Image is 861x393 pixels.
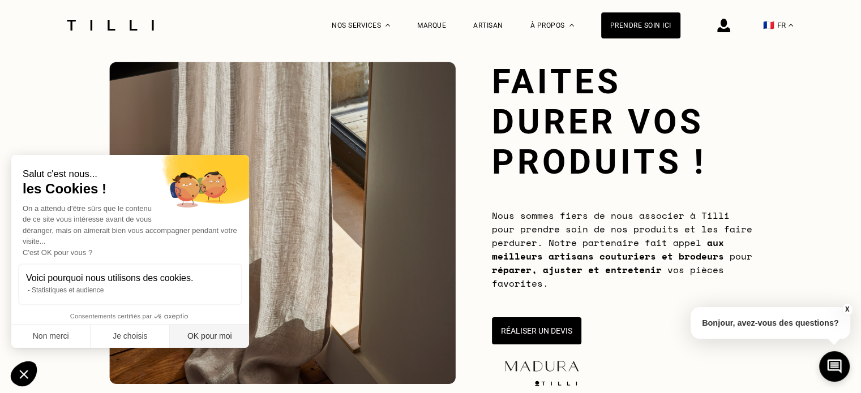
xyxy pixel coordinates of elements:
[530,381,581,386] img: logo Tilli
[385,24,390,27] img: Menu déroulant
[691,307,850,339] p: Bonjour, avez-vous des questions?
[789,24,793,27] img: menu déroulant
[717,19,730,32] img: icône connexion
[601,12,680,38] a: Prendre soin ici
[569,24,574,27] img: Menu déroulant à propos
[63,20,158,31] img: Logo du service de couturière Tilli
[492,62,752,182] h1: Faites durer vos produits !
[502,359,581,374] img: maduraLogo-5877f563076e9857a9763643b83271db.png
[473,21,503,29] a: Artisan
[841,303,853,316] button: X
[492,263,662,277] b: réparer, ajuster et entretenir
[492,209,752,290] span: Nous sommes fiers de nous associer à Tilli pour prendre soin de nos produits et les faire perdure...
[492,236,724,263] b: aux meilleurs artisans couturiers et brodeurs
[417,21,446,29] a: Marque
[763,20,774,31] span: 🇫🇷
[492,317,581,344] button: Réaliser un devis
